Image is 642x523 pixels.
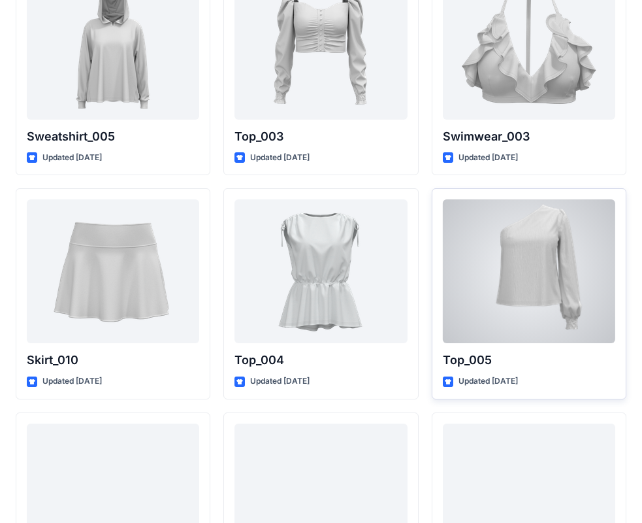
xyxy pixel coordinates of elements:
p: Updated [DATE] [42,151,102,165]
p: Updated [DATE] [458,375,518,388]
p: Updated [DATE] [458,151,518,165]
p: Skirt_010 [27,351,199,369]
p: Top_003 [234,127,407,146]
p: Swimwear_003 [443,127,615,146]
p: Sweatshirt_005 [27,127,199,146]
a: Top_004 [234,199,407,343]
a: Top_005 [443,199,615,343]
p: Updated [DATE] [42,375,102,388]
p: Top_005 [443,351,615,369]
p: Updated [DATE] [250,151,310,165]
a: Skirt_010 [27,199,199,343]
p: Top_004 [234,351,407,369]
p: Updated [DATE] [250,375,310,388]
